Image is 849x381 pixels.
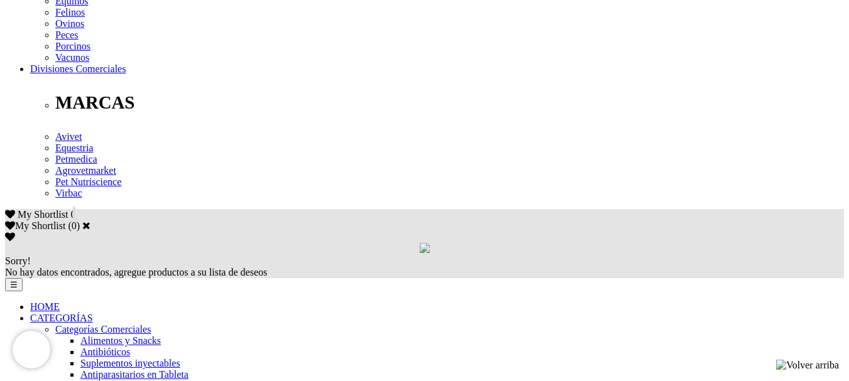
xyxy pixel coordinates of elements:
[776,360,839,371] img: Volver arriba
[68,220,80,231] span: ( )
[5,255,844,278] div: No hay datos encontrados, agregue productos a su lista de deseos
[55,154,97,164] a: Petmedica
[13,331,50,368] iframe: Brevo live chat
[70,209,75,220] span: 0
[80,369,189,380] a: Antiparasitarios en Tableta
[82,220,90,230] a: Cerrar
[80,335,161,346] a: Alimentos y Snacks
[420,243,430,253] img: loading.gif
[55,188,82,198] a: Virbac
[30,313,93,323] a: CATEGORÍAS
[55,131,82,142] a: Avivet
[55,18,84,29] a: Ovinos
[18,209,68,220] span: My Shortlist
[30,301,60,312] a: HOME
[5,255,31,266] span: Sorry!
[80,358,180,368] a: Suplementos inyectables
[55,41,90,51] a: Porcinos
[55,7,85,18] a: Felinos
[55,176,121,187] a: Pet Nutriscience
[55,165,116,176] a: Agrovetmarket
[5,220,65,231] label: My Shortlist
[55,92,844,113] p: MARCAS
[30,63,126,74] a: Divisiones Comerciales
[55,52,89,63] a: Vacunos
[5,278,23,291] button: ☰
[55,142,93,153] a: Equestria
[72,220,77,231] label: 0
[80,346,130,357] a: Antibióticos
[55,324,151,335] a: Categorías Comerciales
[55,30,78,40] a: Peces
